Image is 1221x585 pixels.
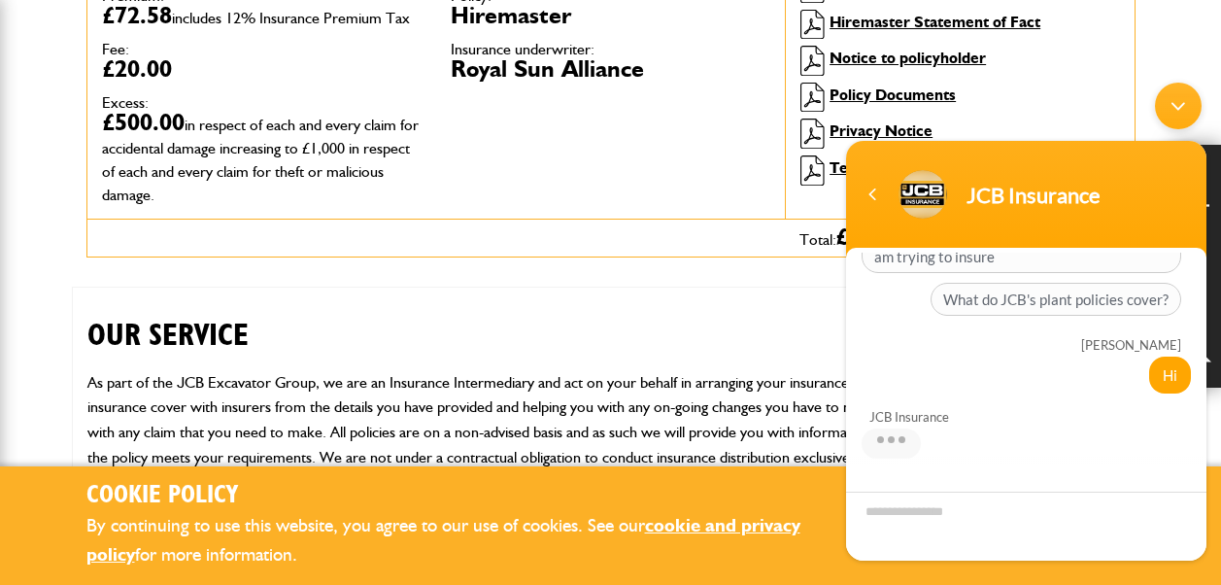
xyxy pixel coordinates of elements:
a: Terms of Business [830,158,958,177]
dd: Royal Sun Alliance [451,57,770,81]
a: cookie and privacy policy [86,514,800,567]
h2: OUR SERVICE [87,288,1135,354]
h2: Cookie Policy [86,481,859,511]
span: in respect of each and every claim for accidental damage increasing to £1,000 in respect of each ... [102,116,419,204]
dt: Insurance underwriter: [451,42,770,57]
a: Privacy Notice [830,121,933,140]
dt: Fee: [102,42,422,57]
a: Notice to policyholder [830,49,986,67]
iframe: SalesIQ Chatwindow [836,73,1216,570]
dd: £20.00 [102,57,422,81]
a: Hiremaster Statement of Fact [830,13,1040,31]
p: As part of the JCB Excavator Group, we are an Insurance Intermediary and act on your behalf in ar... [87,370,1135,495]
dd: Hiremaster [451,4,770,27]
div: Total: [785,220,1134,257]
p: By continuing to use this website, you agree to our use of cookies. See our for more information. [86,511,859,570]
a: Policy Documents [830,86,956,104]
dd: £500.00 [102,111,422,204]
dt: Excess: [102,95,422,111]
dd: £72.58 [102,4,422,27]
span: includes 12% Insurance Premium Tax [172,9,410,27]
